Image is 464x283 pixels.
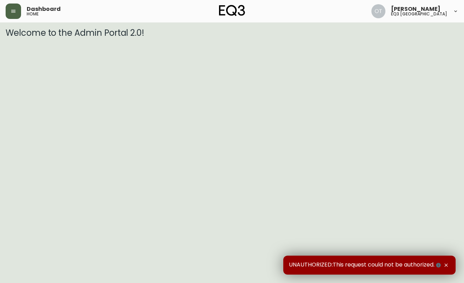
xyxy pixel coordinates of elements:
[391,6,440,12] span: [PERSON_NAME]
[371,4,385,18] img: 5d4d18d254ded55077432b49c4cb2919
[391,12,447,16] h5: eq3 [GEOGRAPHIC_DATA]
[289,261,442,269] span: UNAUTHORIZED:This request could not be authorized.
[219,5,245,16] img: logo
[27,12,39,16] h5: home
[27,6,61,12] span: Dashboard
[6,28,458,38] h3: Welcome to the Admin Portal 2.0!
